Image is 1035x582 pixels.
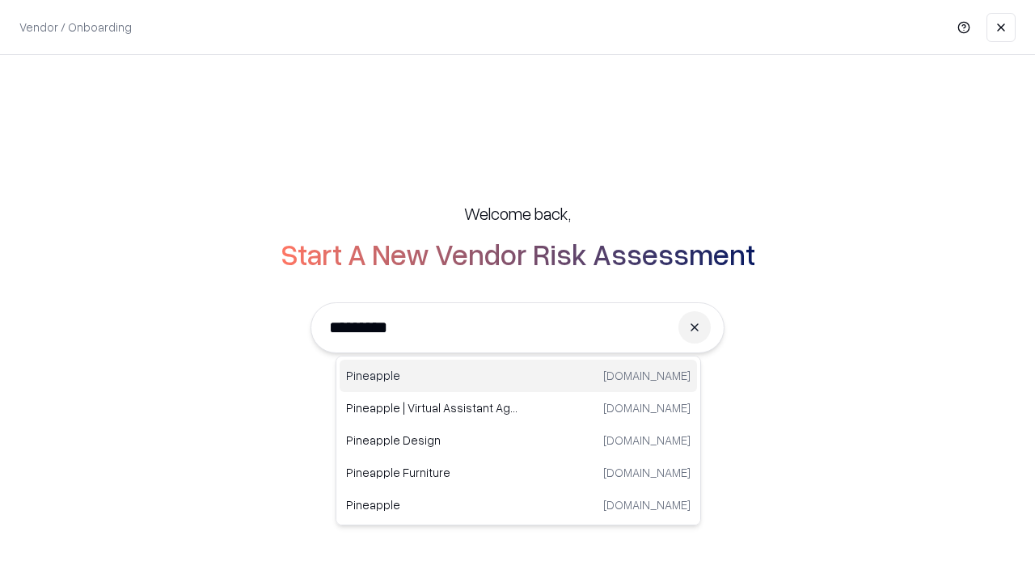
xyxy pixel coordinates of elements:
p: Vendor / Onboarding [19,19,132,36]
p: Pineapple Furniture [346,464,518,481]
div: Suggestions [336,356,701,525]
p: [DOMAIN_NAME] [603,432,691,449]
h5: Welcome back, [464,202,571,225]
p: Pineapple [346,496,518,513]
p: [DOMAIN_NAME] [603,399,691,416]
p: [DOMAIN_NAME] [603,367,691,384]
p: Pineapple | Virtual Assistant Agency [346,399,518,416]
h2: Start A New Vendor Risk Assessment [281,238,755,270]
p: [DOMAIN_NAME] [603,496,691,513]
p: Pineapple [346,367,518,384]
p: Pineapple Design [346,432,518,449]
p: [DOMAIN_NAME] [603,464,691,481]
